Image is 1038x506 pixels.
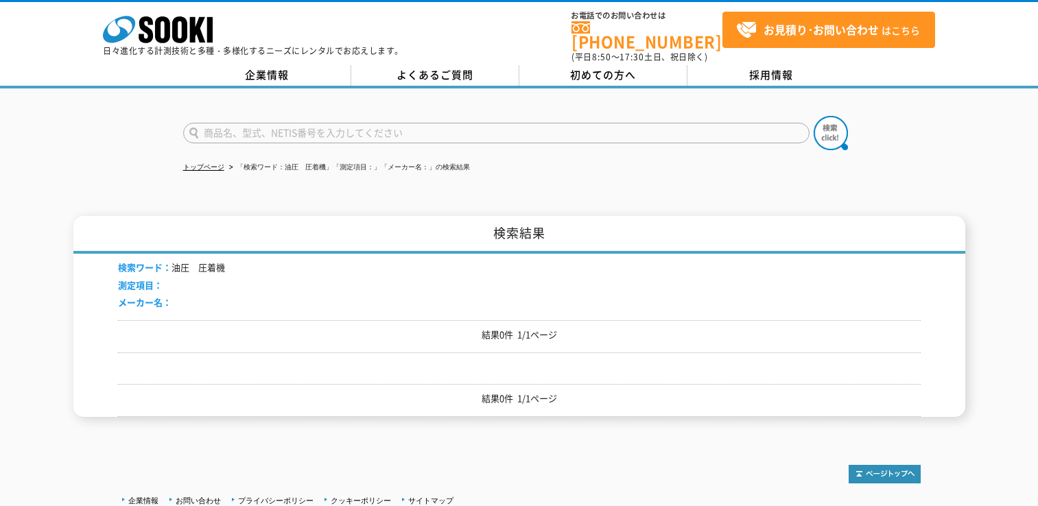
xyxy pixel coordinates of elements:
[118,261,172,274] span: 検索ワード：
[118,296,172,309] span: メーカー名：
[571,12,722,20] span: お電話でのお問い合わせは
[103,47,403,55] p: 日々進化する計測技術と多種・多様化するニーズにレンタルでお応えします。
[183,65,351,86] a: 企業情報
[118,261,225,275] li: 油圧 圧着機
[849,465,921,483] img: トップページへ
[722,12,935,48] a: お見積り･お問い合わせはこちら
[814,116,848,150] img: btn_search.png
[118,391,921,406] p: 結果0件 1/1ページ
[592,51,611,63] span: 8:50
[408,496,453,505] a: サイトマップ
[238,496,314,505] a: プライバシーポリシー
[736,20,920,40] span: はこちら
[183,163,224,171] a: トップページ
[620,51,644,63] span: 17:30
[351,65,519,86] a: よくあるご質問
[176,496,221,505] a: お問い合わせ
[764,21,879,38] strong: お見積り･お問い合わせ
[118,328,921,342] p: 結果0件 1/1ページ
[570,67,636,82] span: 初めての方へ
[519,65,687,86] a: 初めての方へ
[128,496,158,505] a: 企業情報
[226,160,470,175] li: 「検索ワード：油圧 圧着機」「測定項目：」「メーカー名：」の検索結果
[73,216,965,254] h1: 検索結果
[331,496,391,505] a: クッキーポリシー
[571,51,707,63] span: (平日 ～ 土日、祝日除く)
[118,278,163,291] span: 測定項目：
[687,65,856,86] a: 採用情報
[183,123,810,143] input: 商品名、型式、NETIS番号を入力してください
[571,21,722,49] a: [PHONE_NUMBER]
